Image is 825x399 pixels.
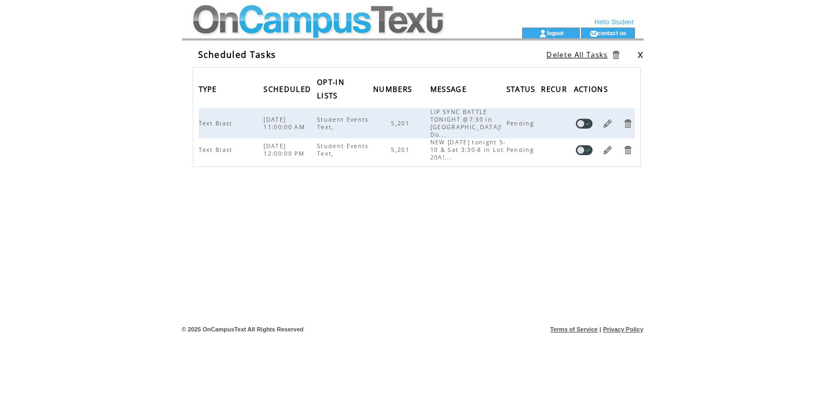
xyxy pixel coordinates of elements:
a: Delete Task [623,145,633,155]
a: Delete All Tasks [546,50,607,59]
a: Delete Task [623,118,633,129]
span: Text Blast [199,146,235,154]
a: Edit Task [603,145,613,155]
span: Hello Student [594,18,634,26]
span: STATUS [506,82,538,99]
img: account_icon.gif [539,29,547,38]
a: Terms of Service [550,326,598,332]
a: Disable task [576,118,593,129]
span: ACTIONS [574,82,611,99]
span: [DATE] 12:00:00 PM [263,142,307,157]
span: Scheduled Tasks [198,49,276,61]
span: Pending [506,146,537,154]
a: NUMBERS [373,85,415,92]
span: | [599,326,601,332]
img: contact_us_icon.gif [590,29,598,38]
span: Text Blast [199,119,235,127]
span: 5,201 [391,146,412,154]
span: NEW [DATE] tonight 5-10 & Sat 3:30-8 in Lot 20A!... [430,138,506,161]
span: [DATE] 11:00:00 AM [263,116,308,131]
span: RECUR [541,82,570,99]
span: 5,201 [391,119,412,127]
span: NUMBERS [373,82,415,99]
a: contact us [598,29,626,36]
span: Pending [506,119,537,127]
a: Privacy Policy [603,326,644,332]
span: Student Events Text, [317,142,369,157]
a: SCHEDULED [263,85,314,92]
span: © 2025 OnCampusText All Rights Reserved [182,326,304,332]
a: RECUR [541,85,570,92]
span: TYPE [199,82,220,99]
span: Student Events Text, [317,116,369,131]
a: Edit Task [603,118,613,129]
span: MESSAGE [430,82,469,99]
a: Disable task [576,145,593,155]
a: logout [547,29,564,36]
a: TYPE [199,85,220,92]
span: SCHEDULED [263,82,314,99]
a: STATUS [506,85,538,92]
a: MESSAGE [430,85,469,92]
a: OPT-IN LISTS [317,78,344,98]
span: LIP SYNC BATTLE TONIGHT @7:30 in [GEOGRAPHIC_DATA]! Do... [430,108,503,138]
span: OPT-IN LISTS [317,75,344,106]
